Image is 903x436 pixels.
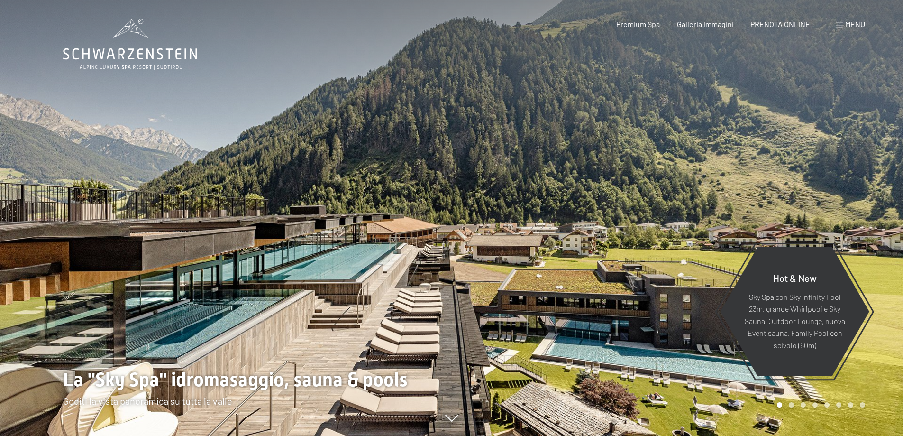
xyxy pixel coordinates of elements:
span: Menu [845,19,865,28]
a: Hot & New Sky Spa con Sky infinity Pool 23m, grande Whirlpool e Sky Sauna, Outdoor Lounge, nuova ... [720,246,870,377]
div: Carousel Page 6 [836,402,841,408]
p: Sky Spa con Sky infinity Pool 23m, grande Whirlpool e Sky Sauna, Outdoor Lounge, nuova Event saun... [743,290,846,351]
div: Carousel Page 7 [848,402,853,408]
a: Premium Spa [616,19,660,28]
span: Hot & New [773,272,817,283]
div: Carousel Page 1 (Current Slide) [777,402,782,408]
div: Carousel Page 3 [801,402,806,408]
a: PRENOTA ONLINE [750,19,810,28]
div: Carousel Page 5 [824,402,830,408]
div: Carousel Page 8 [860,402,865,408]
div: Carousel Page 4 [812,402,818,408]
a: Galleria immagini [677,19,734,28]
div: Carousel Page 2 [789,402,794,408]
div: Carousel Pagination [774,402,865,408]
